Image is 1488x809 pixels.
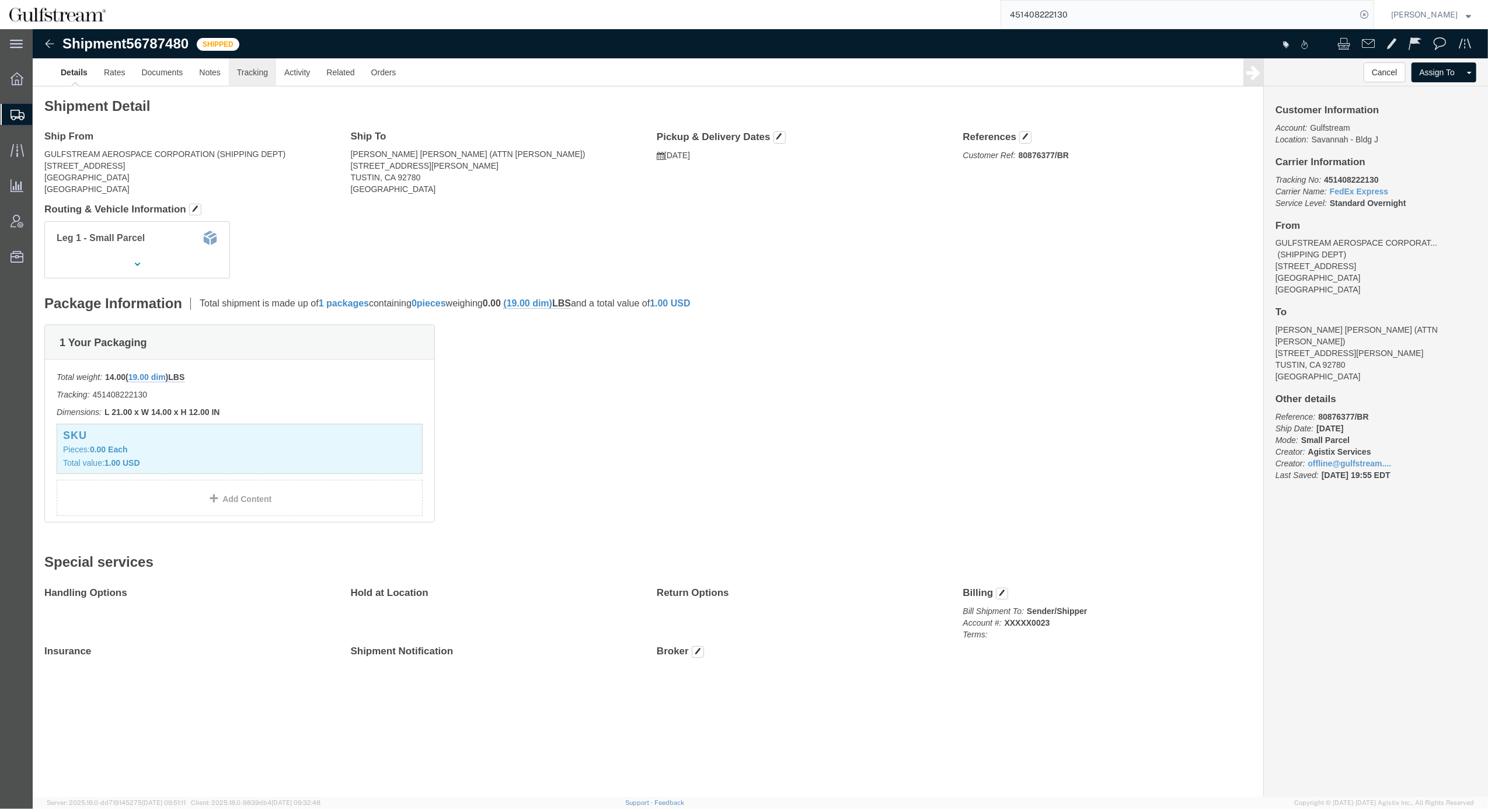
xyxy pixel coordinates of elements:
[142,799,186,806] span: [DATE] 09:51:11
[1391,8,1472,22] button: [PERSON_NAME]
[8,6,107,23] img: logo
[33,29,1488,797] iframe: FS Legacy Container
[1391,8,1458,21] span: Carrie Black
[1001,1,1356,29] input: Search for shipment number, reference number
[271,799,320,806] span: [DATE] 09:32:48
[654,799,684,806] a: Feedback
[1294,798,1474,808] span: Copyright © [DATE]-[DATE] Agistix Inc., All Rights Reserved
[47,799,186,806] span: Server: 2025.18.0-dd719145275
[191,799,320,806] span: Client: 2025.18.0-9839db4
[625,799,654,806] a: Support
